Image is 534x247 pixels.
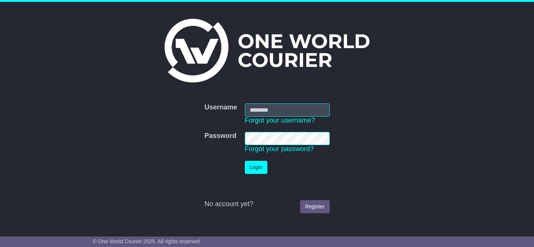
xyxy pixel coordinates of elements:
[204,103,237,112] label: Username
[204,132,236,140] label: Password
[93,238,201,244] span: © One World Courier 2025. All rights reserved.
[300,200,329,213] a: Register
[204,200,329,208] div: No account yet?
[245,117,315,124] a: Forgot your username?
[164,19,370,82] img: One World
[245,161,267,174] button: Login
[245,145,314,153] a: Forgot your password?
